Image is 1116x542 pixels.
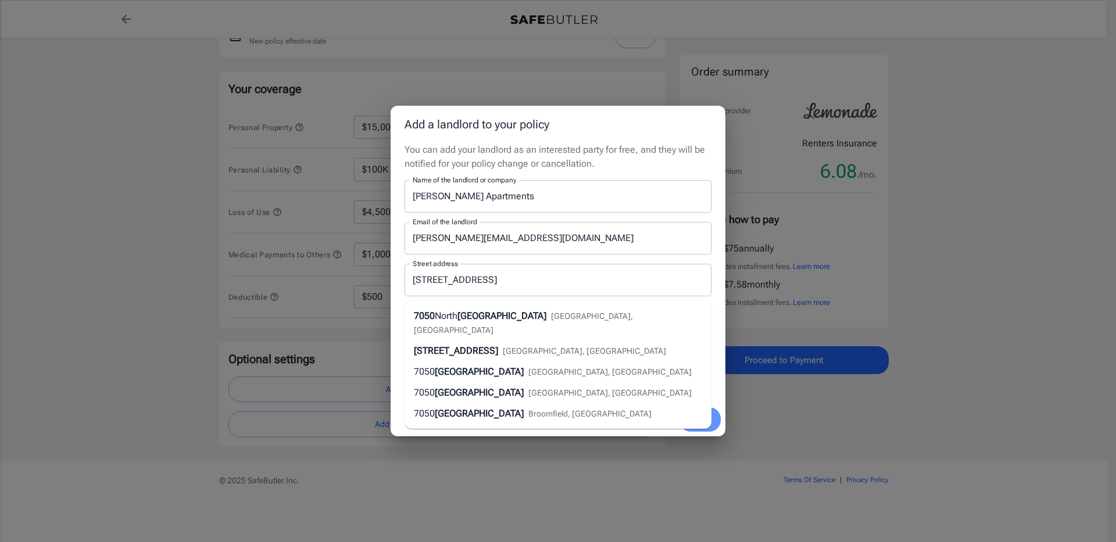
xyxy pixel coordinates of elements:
[413,217,477,227] label: Email of the landlord
[528,367,692,376] span: [GEOGRAPHIC_DATA], [GEOGRAPHIC_DATA]
[435,408,524,419] span: [GEOGRAPHIC_DATA]
[503,346,666,356] span: [GEOGRAPHIC_DATA], [GEOGRAPHIC_DATA]
[435,310,457,321] span: North
[414,387,435,398] span: 7050
[414,408,435,419] span: 7050
[414,345,498,356] span: [STREET_ADDRESS]
[528,388,692,397] span: [GEOGRAPHIC_DATA], [GEOGRAPHIC_DATA]
[457,310,546,321] span: [GEOGRAPHIC_DATA]
[414,310,435,321] span: 7050
[414,366,435,377] span: 7050
[405,143,711,171] p: You can add your landlord as an interested party for free, and they will be notified for your pol...
[413,259,458,268] label: Street address
[435,366,524,377] span: [GEOGRAPHIC_DATA]
[528,409,652,418] span: Broomfield, [GEOGRAPHIC_DATA]
[413,175,516,185] label: Name of the landlord or company
[435,387,524,398] span: [GEOGRAPHIC_DATA]
[391,106,725,143] h2: Add a landlord to your policy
